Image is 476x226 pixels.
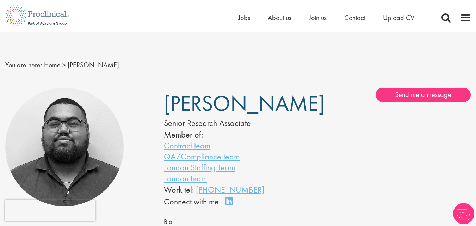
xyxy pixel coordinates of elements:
a: Upload CV [383,13,414,22]
a: [PHONE_NUMBER] [196,184,264,195]
span: > [62,60,66,69]
a: London team [164,173,207,184]
a: About us [268,13,291,22]
div: Senior Research Associate [164,117,296,129]
span: Work tel: [164,184,194,195]
a: London Staffing Team [164,162,235,173]
label: Member of: [164,129,203,140]
iframe: reCAPTCHA [5,200,95,221]
span: [PERSON_NAME] [164,89,325,117]
a: Join us [309,13,327,22]
span: You are here: [5,60,42,69]
a: Contract team [164,140,210,151]
a: Send me a message [376,88,471,102]
span: [PERSON_NAME] [68,60,119,69]
img: Ashley Bennett [5,88,124,206]
a: Jobs [238,13,250,22]
a: Contact [344,13,365,22]
span: Bio [164,218,172,226]
img: Chatbot [453,203,474,224]
a: QA/Compliance team [164,151,240,162]
a: breadcrumb link [44,60,61,69]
